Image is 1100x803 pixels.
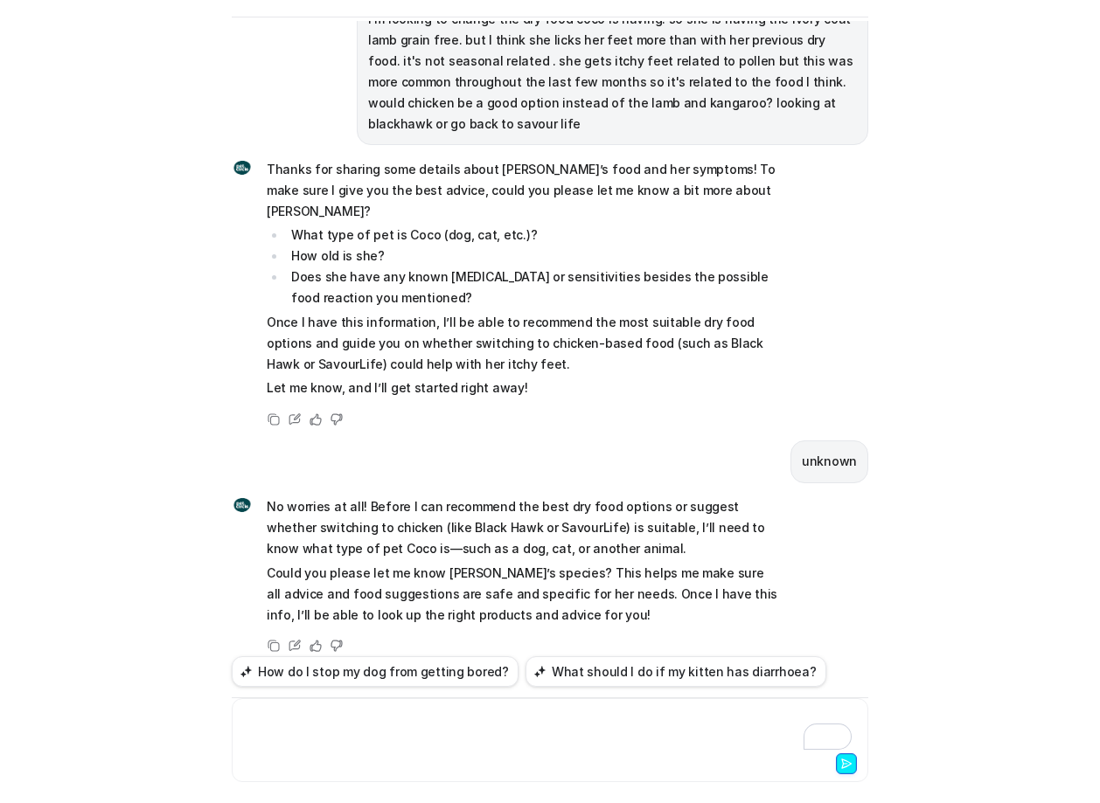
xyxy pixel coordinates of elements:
div: To enrich screen reader interactions, please activate Accessibility in Grammarly extension settings [236,710,864,750]
li: Does she have any known [MEDICAL_DATA] or sensitivities besides the possible food reaction you me... [286,267,778,308]
li: How old is she? [286,246,778,267]
p: unknown [802,451,857,472]
img: Widget [232,495,253,516]
p: Thanks for sharing some details about [PERSON_NAME]’s food and her symptoms! To make sure I give ... [267,159,778,222]
button: What should I do if my kitten has diarrhoea? [526,656,826,687]
p: No worries at all! Before I can recommend the best dry food options or suggest whether switching ... [267,496,778,559]
img: Widget [232,157,253,178]
p: Could you please let me know [PERSON_NAME]’s species? This helps me make sure all advice and food... [267,563,778,626]
p: Once I have this information, I’ll be able to recommend the most suitable dry food options and gu... [267,312,778,375]
p: Let me know, and I’ll get started right away! [267,377,778,398]
button: How do I stop my dog from getting bored? [232,656,519,687]
p: I'm looking to change the dry food coco is having. so she is having the ivory coat lamb grain fre... [368,9,857,135]
li: What type of pet is Coco (dog, cat, etc.)? [286,225,778,246]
